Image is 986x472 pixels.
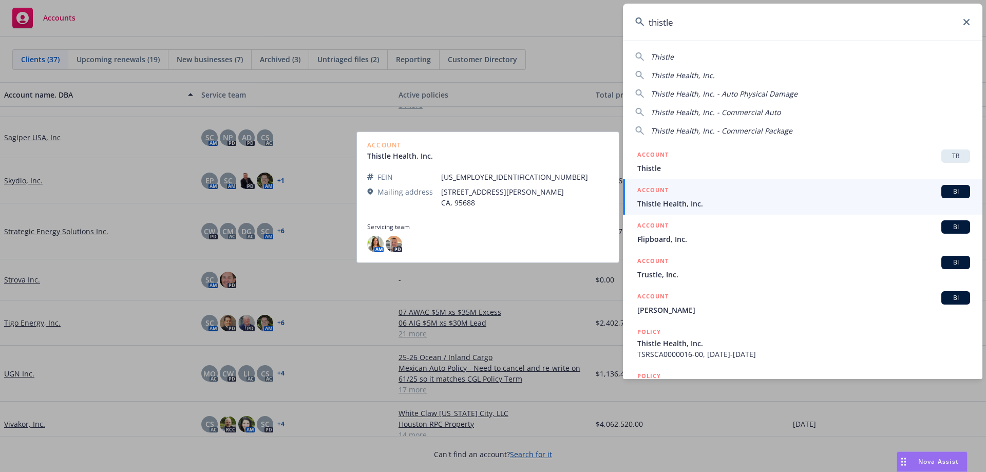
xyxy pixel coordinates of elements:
[945,293,966,303] span: BI
[623,179,982,215] a: ACCOUNTBIThistle Health, Inc.
[637,338,970,349] span: Thistle Health, Inc.
[945,258,966,267] span: BI
[637,305,970,315] span: [PERSON_NAME]
[623,144,982,179] a: ACCOUNTTRThistle
[623,286,982,321] a: ACCOUNTBI[PERSON_NAME]
[637,185,669,197] h5: ACCOUNT
[897,452,910,471] div: Drag to move
[637,234,970,244] span: Flipboard, Inc.
[623,215,982,250] a: ACCOUNTBIFlipboard, Inc.
[637,291,669,304] h5: ACCOUNT
[637,349,970,360] span: TSRSCA0000016-00, [DATE]-[DATE]
[637,220,669,233] h5: ACCOUNT
[918,457,959,466] span: Nova Assist
[637,149,669,162] h5: ACCOUNT
[651,126,792,136] span: Thistle Health, Inc. - Commercial Package
[623,321,982,365] a: POLICYThistle Health, Inc.TSRSCA0000016-00, [DATE]-[DATE]
[637,163,970,174] span: Thistle
[623,4,982,41] input: Search...
[651,107,781,117] span: Thistle Health, Inc. - Commercial Auto
[945,222,966,232] span: BI
[623,250,982,286] a: ACCOUNTBITrustle, Inc.
[637,371,661,381] h5: POLICY
[637,327,661,337] h5: POLICY
[623,365,982,409] a: POLICY
[651,89,798,99] span: Thistle Health, Inc. - Auto Physical Damage
[897,451,968,472] button: Nova Assist
[651,52,674,62] span: Thistle
[945,187,966,196] span: BI
[651,70,715,80] span: Thistle Health, Inc.
[637,256,669,268] h5: ACCOUNT
[637,198,970,209] span: Thistle Health, Inc.
[637,269,970,280] span: Trustle, Inc.
[945,152,966,161] span: TR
